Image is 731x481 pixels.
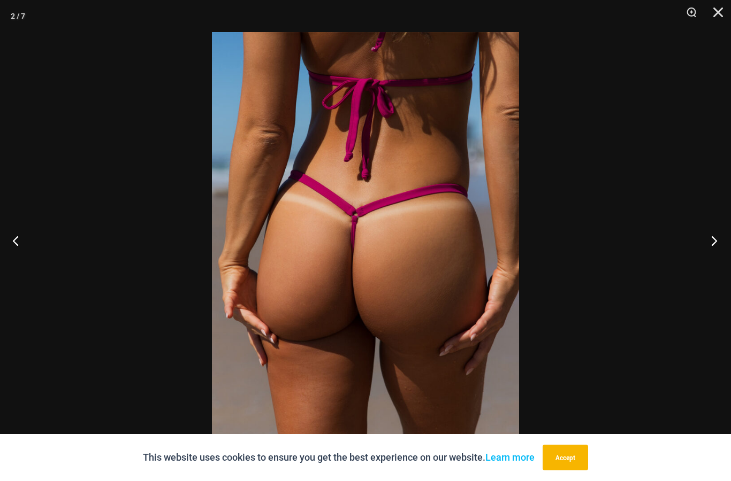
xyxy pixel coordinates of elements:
button: Next [691,214,731,267]
p: This website uses cookies to ensure you get the best experience on our website. [143,449,535,466]
div: 2 / 7 [11,8,25,24]
a: Learn more [485,452,535,463]
button: Accept [543,445,588,470]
